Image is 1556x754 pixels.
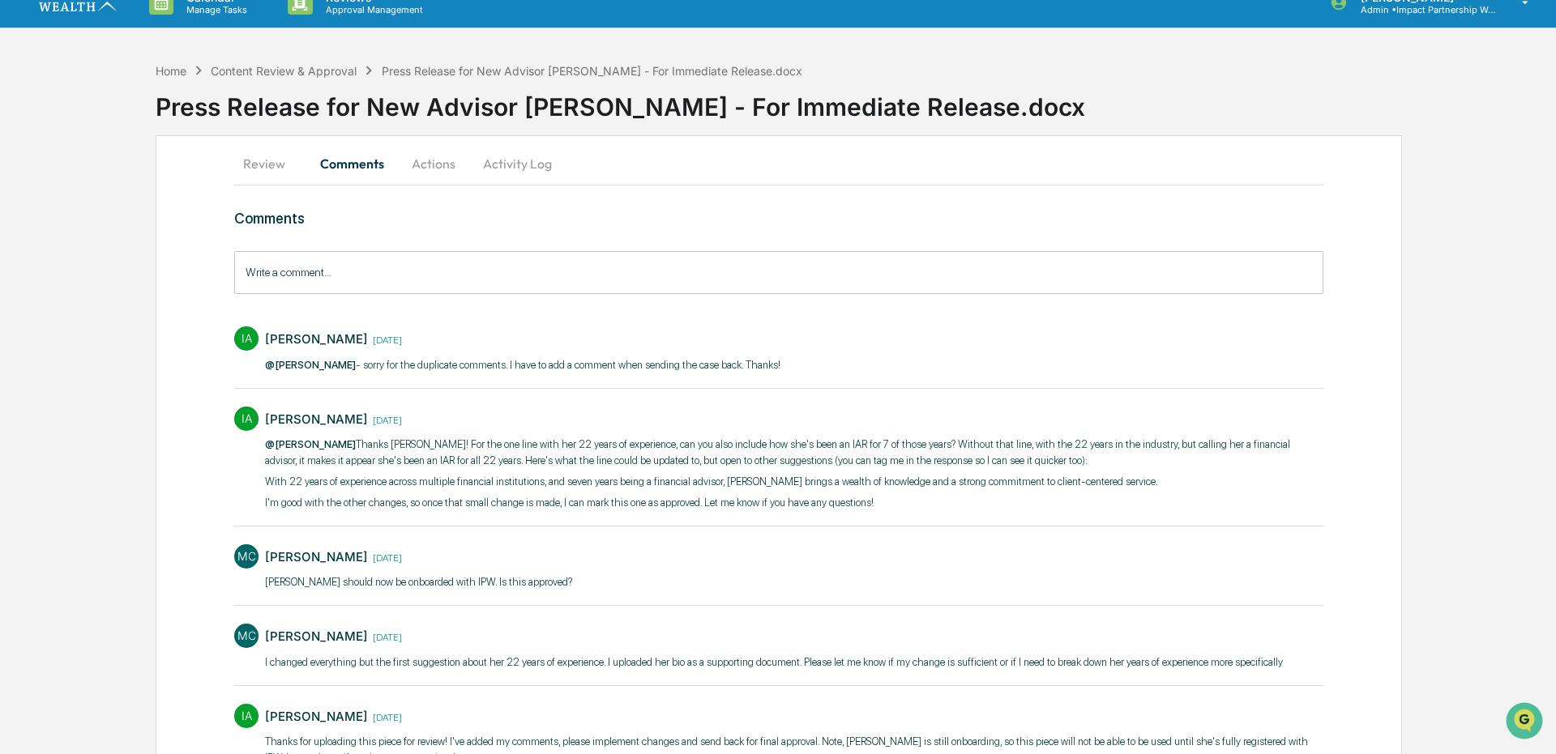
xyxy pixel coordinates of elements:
[234,144,307,183] button: Review
[470,144,565,183] button: Activity Log
[265,495,1323,511] p: I'm good with the other changes, so once that small change is made, I can mark this one as approv...
[382,64,802,78] div: Press Release for New Advisor [PERSON_NAME] - For Immediate Release.docx
[265,654,1283,671] p: I changed everything but the first suggestion about her 22 years of experience. I uploaded her bi...
[234,407,259,431] div: IA
[1348,4,1498,15] p: Admin • Impact Partnership Wealth
[265,574,572,590] p: [PERSON_NAME] should now be onboarded with IPW. Is this approved?
[156,79,1556,121] div: Press Release for New Advisor [PERSON_NAME] - For Immediate Release.docx
[368,332,402,346] time: Friday, September 19, 2025 at 12:30:49 PM EDT
[173,4,255,15] p: Manage Tasks
[234,210,1323,227] h3: Comments
[368,412,402,426] time: Friday, September 19, 2025 at 12:29:31 PM EDT
[156,64,186,78] div: Home
[134,204,201,220] span: Attestations
[1504,701,1548,744] iframe: Open customer support
[265,549,368,564] div: [PERSON_NAME]
[16,34,295,60] p: How can we help?
[265,357,780,373] p: ​ - sorry for the duplicate comments. I have to add a comment when sending the case back. Thanks!
[16,206,29,219] div: 🖐️
[234,544,259,569] div: MC
[313,4,431,15] p: Approval Management
[114,274,196,287] a: Powered byPylon
[234,326,259,351] div: IA
[368,550,402,564] time: Monday, September 15, 2025 at 3:07:29 PM EDT
[265,709,368,724] div: [PERSON_NAME]
[161,275,196,287] span: Pylon
[32,204,105,220] span: Preclearance
[234,704,259,728] div: IA
[16,236,29,249] div: 🔎
[265,628,368,644] div: [PERSON_NAME]
[234,144,1323,183] div: secondary tabs example
[16,124,45,153] img: 1746055101610-c473b297-6a78-478c-a979-82029cc54cd1
[368,709,402,723] time: Thursday, September 4, 2025 at 1:10:56 PM EDT
[118,206,130,219] div: 🗄️
[265,359,356,371] span: @[PERSON_NAME]
[265,438,356,450] span: @[PERSON_NAME]
[276,129,295,148] button: Start new chat
[265,331,368,347] div: [PERSON_NAME]
[10,198,111,227] a: 🖐️Preclearance
[265,474,1323,490] p: With 22 years of experience across multiple financial institutions, and seven years being a finan...
[32,235,102,251] span: Data Lookup
[111,198,207,227] a: 🗄️Attestations
[55,140,205,153] div: We're available if you need us!
[234,624,259,648] div: MC
[211,64,357,78] div: Content Review & Approval
[10,228,109,258] a: 🔎Data Lookup
[265,411,368,427] div: [PERSON_NAME]
[397,144,470,183] button: Actions
[307,144,397,183] button: Comments
[265,437,1323,468] p: Thanks [PERSON_NAME]! ​For the one line with her 22 years of experience, can you also include how...
[368,629,402,643] time: Tuesday, September 9, 2025 at 10:30:29 AM EDT
[55,124,266,140] div: Start new chat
